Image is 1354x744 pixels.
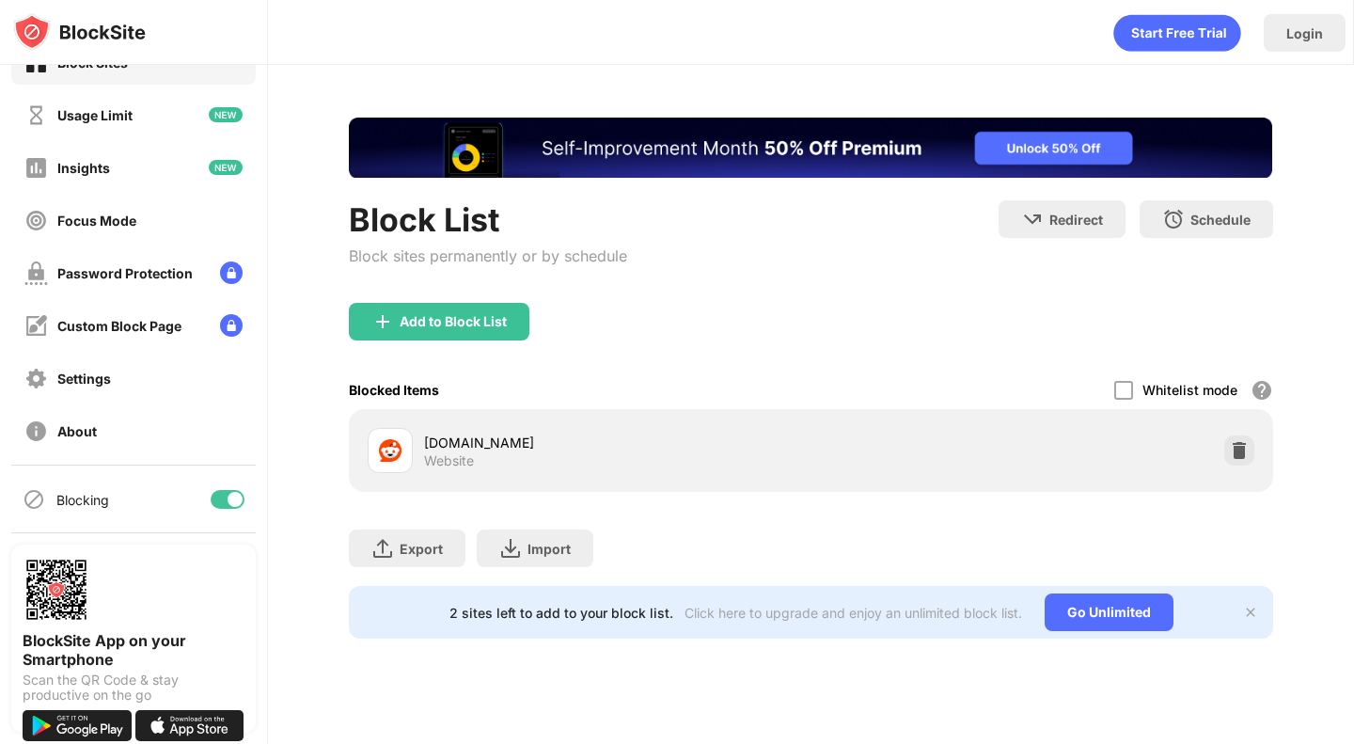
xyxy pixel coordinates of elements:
img: blocking-icon.svg [23,488,45,511]
img: insights-off.svg [24,156,48,180]
div: Custom Block Page [57,318,181,334]
img: x-button.svg [1243,605,1258,620]
div: Website [424,452,474,469]
div: Export [400,541,443,557]
img: logo-blocksite.svg [13,13,146,51]
img: password-protection-off.svg [24,261,48,285]
img: download-on-the-app-store.svg [135,710,244,741]
div: BlockSite App on your Smartphone [23,631,244,669]
img: settings-off.svg [24,367,48,390]
div: Block List [349,200,627,239]
div: 2 sites left to add to your block list. [449,605,673,621]
img: new-icon.svg [209,160,243,175]
img: options-page-qr-code.png [23,556,90,624]
iframe: Banner [349,118,1272,178]
img: time-usage-off.svg [24,103,48,127]
img: lock-menu.svg [220,314,243,337]
div: Insights [57,160,110,176]
div: Block sites permanently or by schedule [349,246,627,265]
img: lock-menu.svg [220,261,243,284]
img: new-icon.svg [209,107,243,122]
div: Blocked Items [349,382,439,398]
img: customize-block-page-off.svg [24,314,48,338]
div: Password Protection [57,265,193,281]
div: Add to Block List [400,314,507,329]
div: Schedule [1190,212,1251,228]
div: Usage Limit [57,107,133,123]
div: Redirect [1049,212,1103,228]
div: About [57,423,97,439]
div: Click here to upgrade and enjoy an unlimited block list. [685,605,1022,621]
div: Settings [57,371,111,387]
img: favicons [379,439,401,462]
div: Scan the QR Code & stay productive on the go [23,673,244,703]
img: get-it-on-google-play.svg [23,710,132,741]
div: [DOMAIN_NAME] [424,433,811,452]
div: Whitelist mode [1142,382,1237,398]
div: animation [1113,14,1241,52]
div: Focus Mode [57,213,136,229]
div: Login [1286,25,1323,41]
div: Blocking [56,492,109,508]
img: focus-off.svg [24,209,48,232]
div: Import [527,541,571,557]
div: Go Unlimited [1045,594,1173,631]
img: about-off.svg [24,419,48,443]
